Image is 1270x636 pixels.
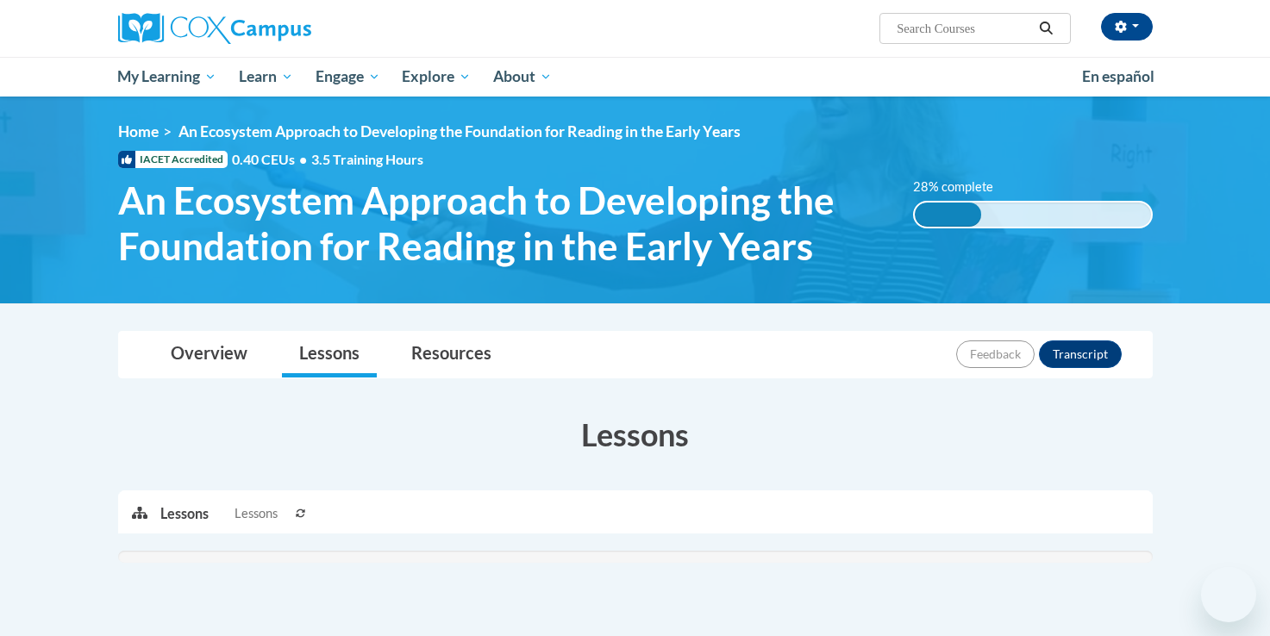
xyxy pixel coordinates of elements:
[235,504,278,523] span: Lessons
[394,332,509,377] a: Resources
[1071,59,1166,95] a: En español
[1082,67,1154,85] span: En español
[1201,567,1256,622] iframe: Button to launch messaging window
[956,340,1035,368] button: Feedback
[117,66,216,87] span: My Learning
[118,13,446,44] a: Cox Campus
[178,122,741,140] span: An Ecosystem Approach to Developing the Foundation for Reading in the Early Years
[482,57,563,97] a: About
[895,18,1033,39] input: Search Courses
[311,151,423,167] span: 3.5 Training Hours
[228,57,304,97] a: Learn
[915,203,981,227] div: 28% complete
[282,332,377,377] a: Lessons
[118,13,311,44] img: Cox Campus
[160,504,209,523] p: Lessons
[304,57,391,97] a: Engage
[1101,13,1153,41] button: Account Settings
[118,151,228,168] span: IACET Accredited
[118,122,159,140] a: Home
[153,332,265,377] a: Overview
[391,57,482,97] a: Explore
[92,57,1179,97] div: Main menu
[913,178,1012,196] label: 28% complete
[493,66,552,87] span: About
[118,178,888,269] span: An Ecosystem Approach to Developing the Foundation for Reading in the Early Years
[1033,18,1059,39] button: Search
[239,66,293,87] span: Learn
[402,66,471,87] span: Explore
[107,57,228,97] a: My Learning
[299,151,307,167] span: •
[232,150,311,169] span: 0.40 CEUs
[1039,340,1122,368] button: Transcript
[316,66,380,87] span: Engage
[118,413,1153,456] h3: Lessons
